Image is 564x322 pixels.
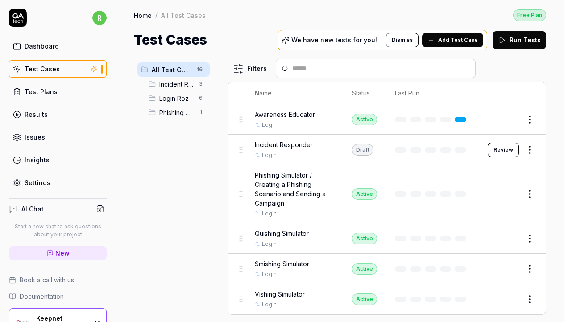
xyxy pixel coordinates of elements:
[159,108,194,117] span: Phishing Simulator
[228,104,546,135] tr: Awareness EducatorLoginActive
[92,11,107,25] span: r
[159,79,194,89] span: Incident Responder
[195,93,206,103] span: 6
[155,11,158,20] div: /
[513,9,546,21] button: Free Plan
[9,223,107,239] p: Start a new chat to ask questions about your project
[9,37,107,55] a: Dashboard
[262,270,277,278] a: Login
[9,83,107,100] a: Test Plans
[9,292,107,301] a: Documentation
[25,110,48,119] div: Results
[9,246,107,260] a: New
[193,64,206,75] span: 16
[262,151,277,159] a: Login
[262,240,277,248] a: Login
[25,155,50,165] div: Insights
[195,78,206,89] span: 3
[352,114,377,125] div: Active
[255,170,334,208] span: Phishing Simulator / Creating a Phishing Scenario and Sending a Campaign
[352,263,377,275] div: Active
[228,284,546,314] tr: Vishing SimulatorLoginActive
[9,128,107,146] a: Issues
[386,82,479,104] th: Last Run
[25,132,45,142] div: Issues
[255,110,315,119] span: Awareness Educator
[488,143,519,157] button: Review
[262,210,277,218] a: Login
[291,37,377,43] p: We have new tests for you!
[343,82,386,104] th: Status
[25,41,59,51] div: Dashboard
[145,77,210,91] div: Drag to reorderIncident Responder3
[255,140,313,149] span: Incident Responder
[20,292,64,301] span: Documentation
[21,204,44,214] h4: AI Chat
[145,91,210,105] div: Drag to reorderLogin Roz6
[25,87,58,96] div: Test Plans
[152,65,191,74] span: All Test Cases
[255,289,305,299] span: Vishing Simulator
[228,60,272,78] button: Filters
[438,36,478,44] span: Add Test Case
[159,94,194,103] span: Login Roz
[255,259,309,268] span: Smishing Simulator
[386,33,419,47] button: Dismiss
[134,11,152,20] a: Home
[352,233,377,244] div: Active
[9,106,107,123] a: Results
[134,30,207,50] h1: Test Cases
[9,174,107,191] a: Settings
[255,229,309,238] span: Quishing Simulator
[9,60,107,78] a: Test Cases
[228,165,546,223] tr: Phishing Simulator / Creating a Phishing Scenario and Sending a CampaignLoginActive
[228,254,546,284] tr: Smishing SimulatorLoginActive
[145,105,210,120] div: Drag to reorderPhishing Simulator1
[20,275,74,285] span: Book a call with us
[422,33,483,47] button: Add Test Case
[262,301,277,309] a: Login
[493,31,546,49] button: Run Tests
[228,223,546,254] tr: Quishing SimulatorLoginActive
[92,9,107,27] button: r
[9,151,107,169] a: Insights
[352,188,377,200] div: Active
[25,178,50,187] div: Settings
[228,135,546,165] tr: Incident ResponderLoginDraftReview
[246,82,343,104] th: Name
[195,107,206,118] span: 1
[55,248,70,258] span: New
[161,11,206,20] div: All Test Cases
[25,64,60,74] div: Test Cases
[9,275,107,285] a: Book a call with us
[352,144,373,156] div: Draft
[352,293,377,305] div: Active
[262,121,277,129] a: Login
